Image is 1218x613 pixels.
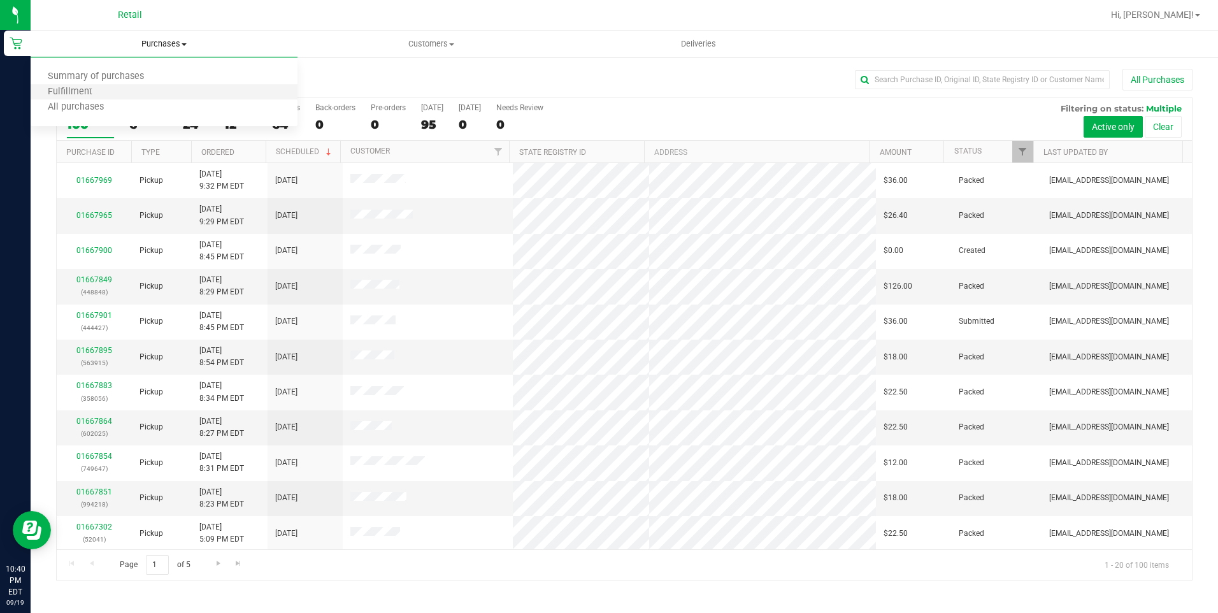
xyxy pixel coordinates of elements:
[297,31,564,57] a: Customers
[315,117,355,132] div: 0
[6,563,25,598] p: 10:40 PM EDT
[664,38,733,50] span: Deliveries
[1049,280,1169,292] span: [EMAIL_ADDRESS][DOMAIN_NAME]
[496,103,543,112] div: Needs Review
[371,103,406,112] div: Pre-orders
[459,103,481,112] div: [DATE]
[140,528,163,540] span: Pickup
[421,117,443,132] div: 95
[199,521,244,545] span: [DATE] 5:09 PM EDT
[1061,103,1143,113] span: Filtering on status:
[1049,175,1169,187] span: [EMAIL_ADDRESS][DOMAIN_NAME]
[76,176,112,185] a: 01667969
[884,315,908,328] span: $36.00
[31,102,121,113] span: All purchases
[959,210,984,222] span: Packed
[275,175,297,187] span: [DATE]
[1084,116,1143,138] button: Active only
[64,393,124,405] p: (358056)
[1094,555,1179,574] span: 1 - 20 of 100 items
[884,457,908,469] span: $12.00
[275,210,297,222] span: [DATE]
[275,421,297,433] span: [DATE]
[209,555,227,572] a: Go to the next page
[146,555,169,575] input: 1
[275,280,297,292] span: [DATE]
[459,117,481,132] div: 0
[959,175,984,187] span: Packed
[76,523,112,531] a: 01667302
[140,421,163,433] span: Pickup
[6,598,25,607] p: 09/19
[76,452,112,461] a: 01667854
[76,246,112,255] a: 01667900
[76,275,112,284] a: 01667849
[140,457,163,469] span: Pickup
[959,492,984,504] span: Packed
[31,31,297,57] a: Purchases Summary of purchases Fulfillment All purchases
[31,87,110,97] span: Fulfillment
[76,211,112,220] a: 01667965
[275,351,297,363] span: [DATE]
[13,511,51,549] iframe: Resource center
[884,245,903,257] span: $0.00
[496,117,543,132] div: 0
[565,31,832,57] a: Deliveries
[1049,315,1169,328] span: [EMAIL_ADDRESS][DOMAIN_NAME]
[298,38,564,50] span: Customers
[371,117,406,132] div: 0
[199,239,244,263] span: [DATE] 8:45 PM EDT
[1122,69,1193,90] button: All Purchases
[199,310,244,334] span: [DATE] 8:45 PM EDT
[64,428,124,440] p: (602025)
[1146,103,1182,113] span: Multiple
[1012,141,1033,162] a: Filter
[31,71,161,82] span: Summary of purchases
[959,386,984,398] span: Packed
[76,381,112,390] a: 01667883
[76,417,112,426] a: 01667864
[884,210,908,222] span: $26.40
[140,210,163,222] span: Pickup
[884,492,908,504] span: $18.00
[884,386,908,398] span: $22.50
[1043,148,1108,157] a: Last Updated By
[140,245,163,257] span: Pickup
[1049,210,1169,222] span: [EMAIL_ADDRESS][DOMAIN_NAME]
[64,463,124,475] p: (749647)
[76,311,112,320] a: 01667901
[201,148,234,157] a: Ordered
[275,315,297,328] span: [DATE]
[199,451,244,475] span: [DATE] 8:31 PM EDT
[66,148,115,157] a: Purchase ID
[140,492,163,504] span: Pickup
[275,492,297,504] span: [DATE]
[109,555,201,575] span: Page of 5
[199,415,244,440] span: [DATE] 8:27 PM EDT
[1049,492,1169,504] span: [EMAIL_ADDRESS][DOMAIN_NAME]
[488,141,509,162] a: Filter
[31,38,297,50] span: Purchases
[64,286,124,298] p: (448848)
[276,147,334,156] a: Scheduled
[140,315,163,328] span: Pickup
[959,280,984,292] span: Packed
[140,280,163,292] span: Pickup
[954,147,982,155] a: Status
[959,351,984,363] span: Packed
[421,103,443,112] div: [DATE]
[884,421,908,433] span: $22.50
[959,528,984,540] span: Packed
[1049,386,1169,398] span: [EMAIL_ADDRESS][DOMAIN_NAME]
[64,357,124,369] p: (563915)
[275,528,297,540] span: [DATE]
[959,421,984,433] span: Packed
[199,168,244,192] span: [DATE] 9:32 PM EDT
[884,175,908,187] span: $36.00
[199,486,244,510] span: [DATE] 8:23 PM EDT
[199,345,244,369] span: [DATE] 8:54 PM EDT
[275,386,297,398] span: [DATE]
[880,148,912,157] a: Amount
[140,175,163,187] span: Pickup
[350,147,390,155] a: Customer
